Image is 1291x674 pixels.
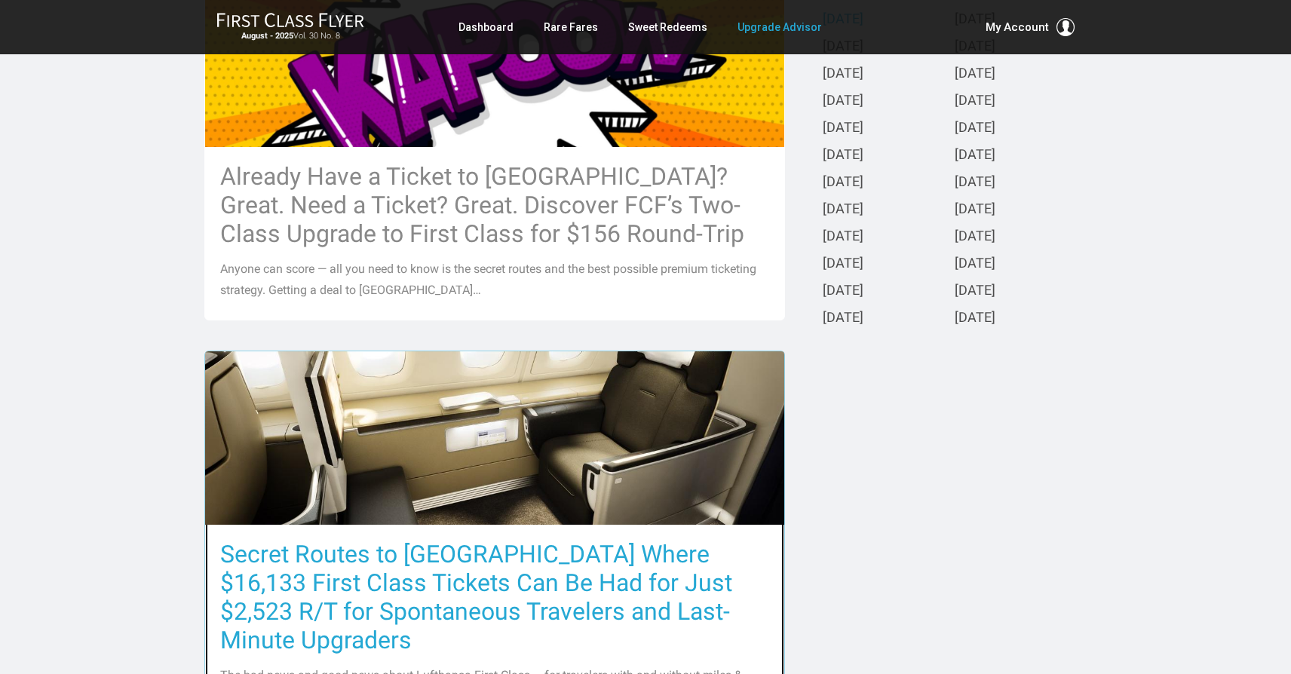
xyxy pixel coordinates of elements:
[955,148,995,164] a: [DATE]
[986,18,1075,36] button: My Account
[823,148,863,164] a: [DATE]
[220,259,769,301] p: Anyone can score — all you need to know is the secret routes and the best possible premium ticket...
[955,256,995,272] a: [DATE]
[220,540,769,654] h3: Secret Routes to [GEOGRAPHIC_DATA] Where $16,133 First Class Tickets Can Be Had for Just $2,523 R...
[823,66,863,82] a: [DATE]
[544,14,598,41] a: Rare Fares
[955,283,995,299] a: [DATE]
[823,256,863,272] a: [DATE]
[955,66,995,82] a: [DATE]
[955,93,995,109] a: [DATE]
[216,12,364,42] a: First Class FlyerAugust - 2025Vol. 30 No. 8
[823,229,863,245] a: [DATE]
[955,311,995,326] a: [DATE]
[823,121,863,136] a: [DATE]
[823,93,863,109] a: [DATE]
[458,14,514,41] a: Dashboard
[823,283,863,299] a: [DATE]
[216,12,364,28] img: First Class Flyer
[241,31,293,41] strong: August - 2025
[737,14,822,41] a: Upgrade Advisor
[823,175,863,191] a: [DATE]
[823,202,863,218] a: [DATE]
[628,14,707,41] a: Sweet Redeems
[216,31,364,41] small: Vol. 30 No. 8
[955,229,995,245] a: [DATE]
[823,311,863,326] a: [DATE]
[955,175,995,191] a: [DATE]
[955,202,995,218] a: [DATE]
[220,162,769,248] h3: Already Have a Ticket to [GEOGRAPHIC_DATA]? Great. Need a Ticket? Great. Discover FCF’s Two-Class...
[986,18,1049,36] span: My Account
[955,121,995,136] a: [DATE]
